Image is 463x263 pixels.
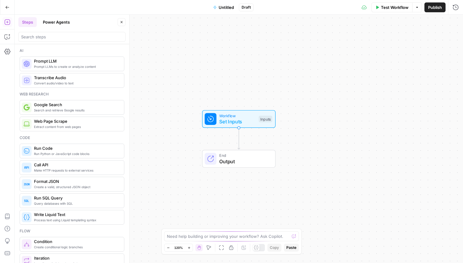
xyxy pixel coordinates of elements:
span: Query databases with SQL [34,201,119,206]
span: Test Workflow [381,4,408,10]
span: Transcribe Audio [34,75,119,81]
span: Create a valid, structured JSON object [34,184,119,189]
span: Workflow [219,113,256,118]
span: Google Search [34,102,119,108]
g: Edge from start to end [238,128,240,149]
div: WorkflowSet InputsInputs [182,110,296,128]
span: Run SQL Query [34,195,119,201]
span: Prompt LLMs to create or analyze content [34,64,119,69]
span: Format JSON [34,178,119,184]
span: Run Code [34,145,119,151]
span: Convert audio/video to text [34,81,119,86]
button: Power Agents [39,17,73,27]
span: Search and retrieve Google results [34,108,119,113]
div: Inputs [259,116,272,122]
span: Call API [34,162,119,168]
span: 120% [174,245,183,250]
span: Condition [34,238,119,245]
button: Publish [424,2,446,12]
span: Untitled [219,4,234,10]
span: Paste [286,245,296,250]
span: Run Python or JavaScript code blocks [34,151,119,156]
button: Steps [18,17,37,27]
span: Iteration [34,255,119,261]
span: Write Liquid Text [34,211,119,218]
span: Create conditional logic branches [34,245,119,249]
span: Web Page Scrape [34,118,119,124]
div: Ai [20,48,124,53]
span: Prompt LLM [34,58,119,64]
div: Web research [20,91,124,97]
input: Search steps [21,34,123,40]
span: End [219,153,269,158]
button: Copy [267,244,281,252]
span: Make HTTP requests to external services [34,168,119,173]
div: Code [20,135,124,141]
span: Extract content from web pages [34,124,119,129]
span: Copy [270,245,279,250]
div: EndOutput [182,150,296,168]
button: Test Workflow [371,2,412,12]
span: Draft [242,5,251,10]
div: Flow [20,228,124,234]
span: Publish [428,4,442,10]
span: Process text using Liquid templating syntax [34,218,119,222]
button: Untitled [209,2,238,12]
button: Paste [284,244,299,252]
span: Set Inputs [219,118,256,125]
span: Output [219,158,269,165]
